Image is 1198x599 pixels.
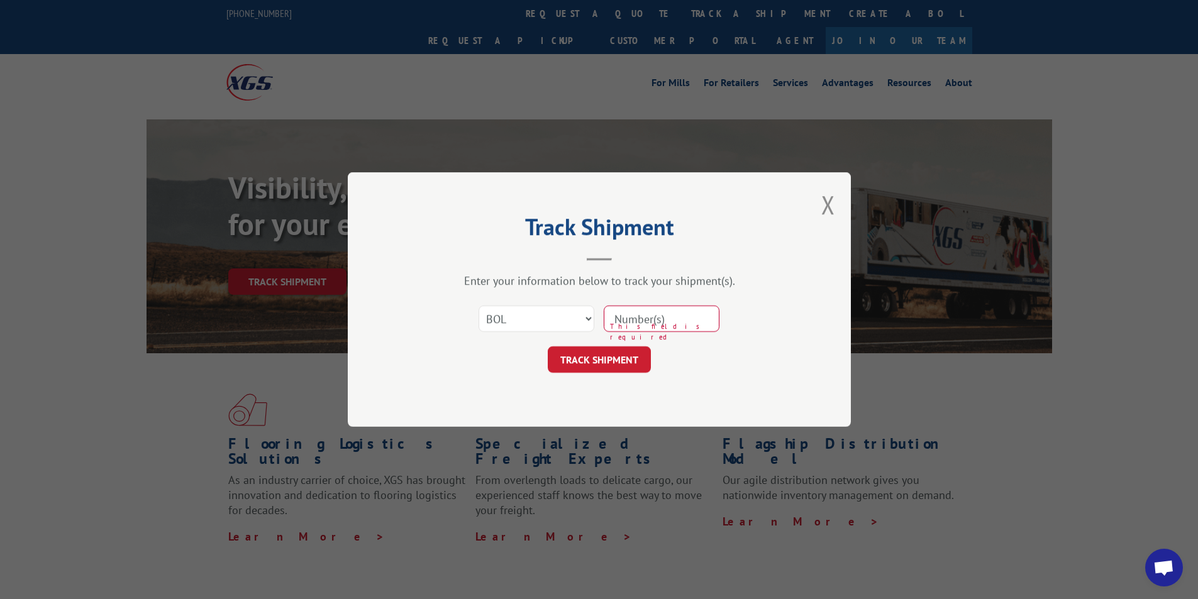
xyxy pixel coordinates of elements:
[411,273,788,288] div: Enter your information below to track your shipment(s).
[1145,549,1183,586] div: Open chat
[411,218,788,242] h2: Track Shipment
[548,346,651,373] button: TRACK SHIPMENT
[610,321,719,342] span: This field is required
[604,305,719,332] input: Number(s)
[821,188,835,221] button: Close modal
